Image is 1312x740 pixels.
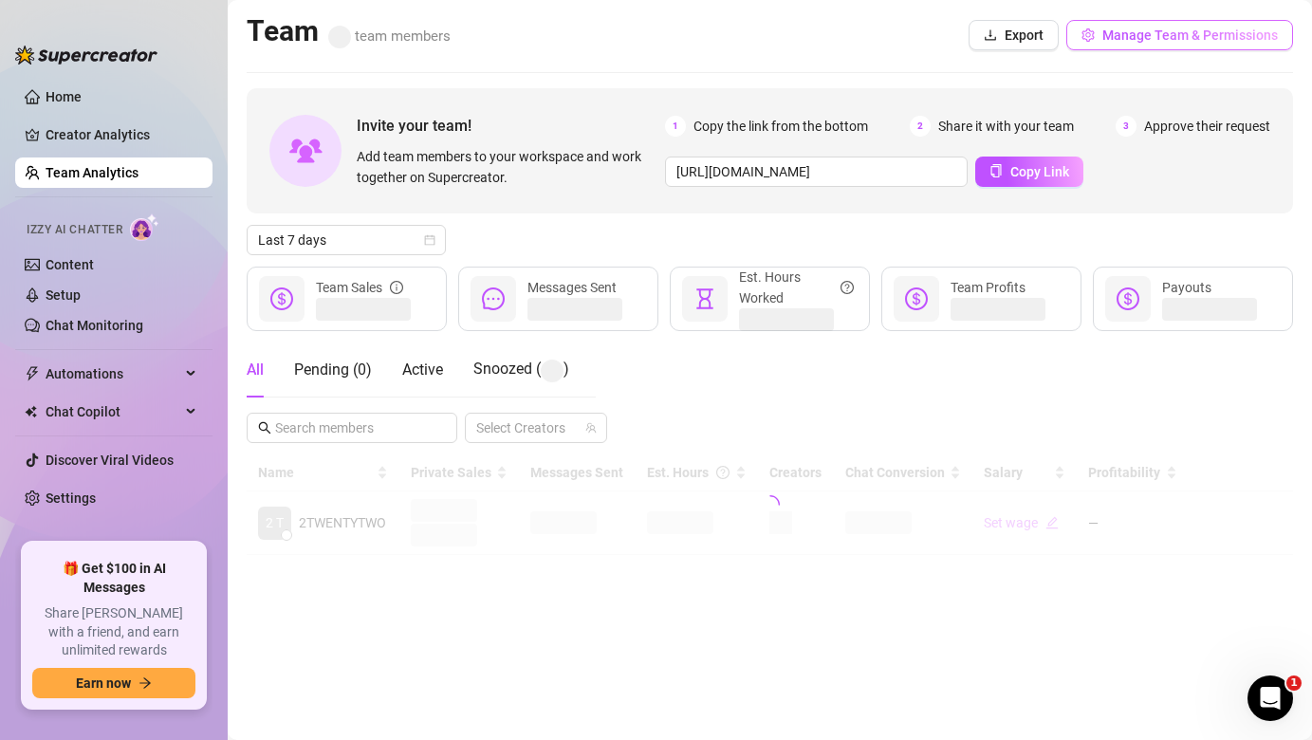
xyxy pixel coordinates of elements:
span: info-circle [390,277,403,298]
span: dollar-circle [905,287,928,310]
img: logo-BBDzfeDw.svg [15,46,157,65]
span: search [258,421,271,435]
button: Copy Link [975,157,1083,187]
span: hourglass [693,287,716,310]
h2: Team [247,13,451,49]
span: download [984,28,997,42]
span: Copy the link from the bottom [693,116,868,137]
span: Add team members to your workspace and work together on Supercreator. [357,146,657,188]
span: 3 [1116,116,1136,137]
span: team [585,422,597,434]
a: Home [46,89,82,104]
button: Earn nowarrow-right [32,668,195,698]
span: copy [989,164,1003,177]
span: Manage Team & Permissions [1102,28,1278,43]
a: Setup [46,287,81,303]
span: dollar-circle [270,287,293,310]
button: Export [969,20,1059,50]
span: Payouts [1162,280,1211,295]
button: Manage Team & Permissions [1066,20,1293,50]
span: Copy Link [1010,164,1069,179]
div: Est. Hours Worked [739,267,854,308]
span: calendar [424,234,435,246]
a: Creator Analytics [46,120,197,150]
img: AI Chatter [130,213,159,241]
span: arrow-right [139,676,152,690]
span: Last 7 days [258,226,434,254]
span: thunderbolt [25,366,40,381]
span: message [482,287,505,310]
span: Active [402,361,443,379]
span: dollar-circle [1117,287,1139,310]
span: Chat Copilot [46,397,180,427]
a: Team Analytics [46,165,139,180]
a: Discover Viral Videos [46,453,174,468]
span: Earn now [76,675,131,691]
span: Automations [46,359,180,389]
span: team members [328,28,451,45]
span: Share it with your team [938,116,1074,137]
div: All [247,359,264,381]
span: Messages Sent [527,280,617,295]
a: Content [46,257,94,272]
span: Share [PERSON_NAME] with a friend, and earn unlimited rewards [32,604,195,660]
span: 1 [665,116,686,137]
span: Team Profits [951,280,1026,295]
span: 1 [1286,675,1302,691]
span: Approve their request [1144,116,1270,137]
span: Invite your team! [357,114,665,138]
span: question-circle [841,267,854,308]
span: Export [1005,28,1044,43]
span: 🎁 Get $100 in AI Messages [32,560,195,597]
a: Settings [46,490,96,506]
span: setting [1081,28,1095,42]
span: 2 [910,116,931,137]
input: Search members [275,417,431,438]
div: Team Sales [316,277,403,298]
iframe: Intercom live chat [1247,675,1293,721]
span: loading [761,495,780,514]
a: Chat Monitoring [46,318,143,333]
div: Pending ( 0 ) [294,359,372,381]
span: Snoozed ( ) [473,360,569,378]
img: Chat Copilot [25,405,37,418]
span: Izzy AI Chatter [27,221,122,239]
